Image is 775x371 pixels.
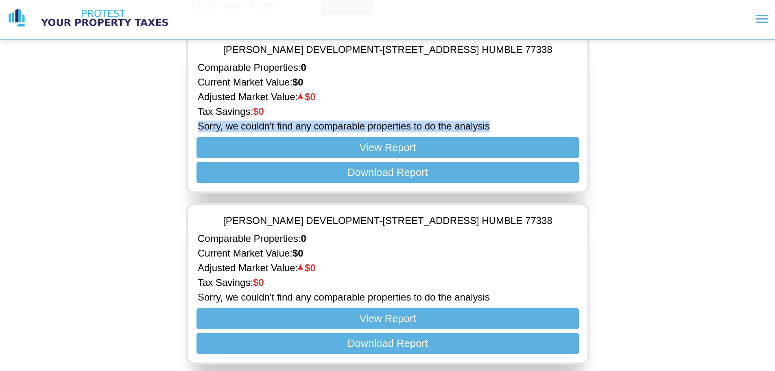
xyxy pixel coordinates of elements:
[198,262,578,274] p: Adjusted Market Value:
[292,248,303,259] strong: $ 0
[198,77,578,88] p: Current Market Value:
[7,8,27,28] img: logo
[298,91,316,102] strong: $ 0
[253,106,264,117] strong: $ 0
[196,308,579,329] button: View Report
[196,162,579,183] button: Download Report
[33,8,176,28] img: logo text
[223,44,552,55] p: [PERSON_NAME] DEVELOPMENT - [STREET_ADDRESS] HUMBLE 77338
[198,106,578,117] p: Tax Savings:
[196,137,579,158] button: View Report
[292,77,303,88] strong: $ 0
[301,233,306,244] strong: 0
[301,62,306,73] strong: 0
[298,262,316,273] strong: $ 0
[198,248,578,259] p: Current Market Value:
[253,277,264,288] strong: $ 0
[198,91,578,103] p: Adjusted Market Value:
[196,333,579,354] button: Download Report
[7,8,176,28] a: logo logo text
[198,62,578,73] p: Comparable Properties:
[223,215,552,226] p: [PERSON_NAME] DEVELOPMENT - [STREET_ADDRESS] HUMBLE 77338
[198,121,578,132] p: Sorry, we couldn't find any comparable properties to do the analysis
[198,277,578,288] p: Tax Savings:
[198,233,578,244] p: Comparable Properties:
[198,292,578,303] p: Sorry, we couldn't find any comparable properties to do the analysis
